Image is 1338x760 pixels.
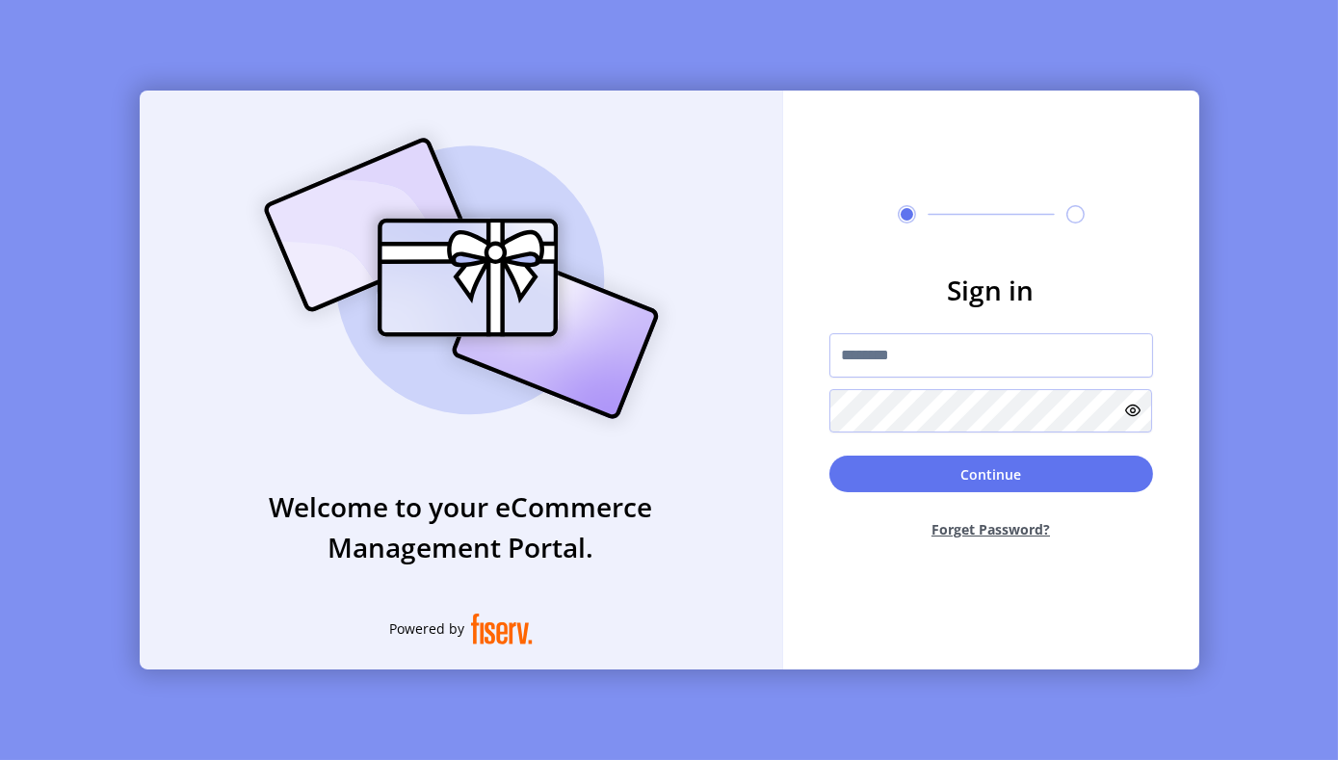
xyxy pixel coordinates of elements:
[140,486,783,567] h3: Welcome to your eCommerce Management Portal.
[829,504,1153,555] button: Forget Password?
[390,618,465,639] span: Powered by
[829,456,1153,492] button: Continue
[235,117,688,440] img: card_Illustration.svg
[829,270,1153,310] h3: Sign in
